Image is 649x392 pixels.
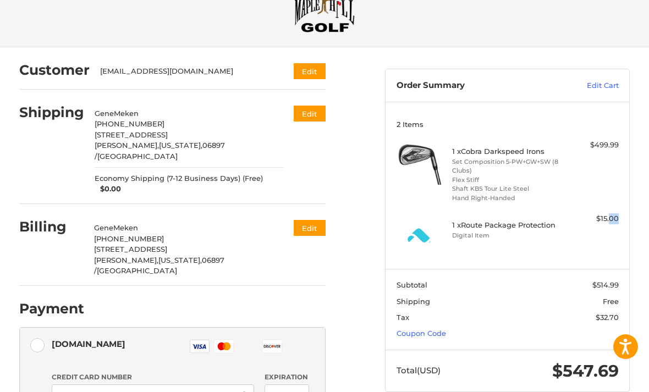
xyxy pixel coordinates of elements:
span: [US_STATE], [159,141,202,150]
span: Free [603,297,619,306]
div: $499.99 [563,140,619,151]
h2: Customer [19,62,90,79]
h3: 2 Items [397,120,619,129]
span: [PERSON_NAME], [95,141,159,150]
span: Economy Shipping (7-12 Business Days) (Free) [95,173,263,184]
li: Set Composition 5-PW+GW+SW (8 Clubs) [452,157,560,175]
span: Total (USD) [397,365,441,376]
span: 06897 / [95,141,225,161]
span: Gene [94,223,113,232]
label: Credit Card Number [52,372,254,382]
span: $514.99 [592,280,619,289]
span: [PHONE_NUMBER] [94,234,164,243]
span: [GEOGRAPHIC_DATA] [97,152,178,161]
span: Shipping [397,297,430,306]
div: $15.00 [563,213,619,224]
h4: 1 x Route Package Protection [452,220,560,229]
span: Tax [397,313,409,322]
span: [PERSON_NAME], [94,256,158,264]
span: [STREET_ADDRESS] [95,130,168,139]
span: [PHONE_NUMBER] [95,119,164,128]
li: Digital Item [452,231,560,240]
button: Edit [294,220,326,236]
div: [DOMAIN_NAME] [52,335,125,353]
span: $32.70 [596,313,619,322]
span: Meken [114,109,139,118]
span: Gene [95,109,114,118]
span: [GEOGRAPHIC_DATA] [97,266,177,275]
span: Subtotal [397,280,427,289]
span: Meken [113,223,138,232]
h4: 1 x Cobra Darkspeed Irons [452,147,560,156]
span: [STREET_ADDRESS] [94,245,167,253]
span: [US_STATE], [158,256,202,264]
div: [EMAIL_ADDRESS][DOMAIN_NAME] [100,66,272,77]
h2: Payment [19,300,84,317]
a: Coupon Code [397,329,446,338]
li: Flex Stiff [452,175,560,185]
h3: Order Summary [397,80,548,91]
button: Edit [294,106,326,122]
span: $0.00 [95,184,121,195]
button: Edit [294,63,326,79]
h2: Billing [19,218,84,235]
h2: Shipping [19,104,84,121]
label: Expiration [265,372,309,382]
li: Hand Right-Handed [452,194,560,203]
span: $547.69 [552,361,619,381]
a: Edit Cart [548,80,619,91]
li: Shaft KBS Tour Lite Steel [452,184,560,194]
